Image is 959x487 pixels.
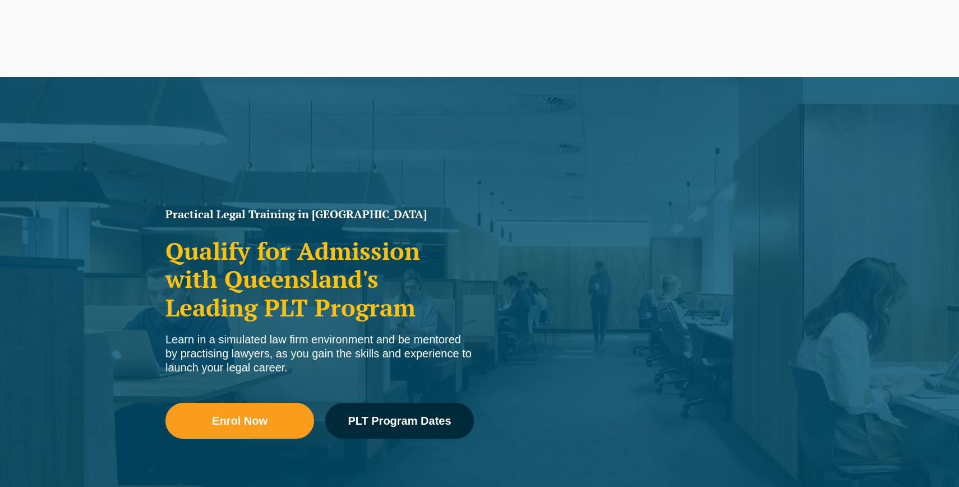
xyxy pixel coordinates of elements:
[348,415,451,426] span: PLT Program Dates
[165,209,474,220] h1: Practical Legal Training in [GEOGRAPHIC_DATA]
[165,333,474,375] div: Learn in a simulated law firm environment and be mentored by practising lawyers, as you gain the ...
[165,237,474,321] h2: Qualify for Admission with Queensland's Leading PLT Program
[212,415,268,426] span: Enrol Now
[325,403,474,439] a: PLT Program Dates
[165,403,314,439] a: Enrol Now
